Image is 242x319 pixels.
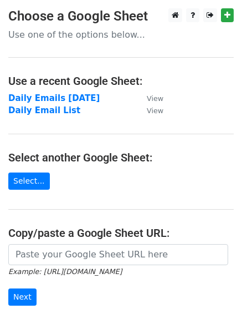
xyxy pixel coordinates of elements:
h4: Select another Google Sheet: [8,151,234,164]
h3: Choose a Google Sheet [8,8,234,24]
small: View [147,94,163,103]
input: Paste your Google Sheet URL here [8,244,228,265]
iframe: Chat Widget [187,266,242,319]
small: View [147,107,163,115]
input: Next [8,288,37,306]
a: Select... [8,173,50,190]
p: Use one of the options below... [8,29,234,40]
a: Daily Emails [DATE] [8,93,100,103]
small: Example: [URL][DOMAIN_NAME] [8,267,122,276]
h4: Copy/paste a Google Sheet URL: [8,226,234,240]
a: View [136,93,163,103]
a: View [136,105,163,115]
h4: Use a recent Google Sheet: [8,74,234,88]
a: Daily Email List [8,105,80,115]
